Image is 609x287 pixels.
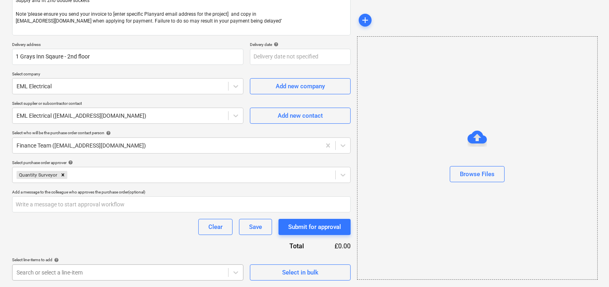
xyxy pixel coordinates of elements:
div: Add a message to the colleague who approves the purchase order (optional) [12,189,351,195]
div: Delivery date [250,42,351,47]
div: Add new company [276,81,325,92]
button: Browse Files [450,166,505,182]
span: help [272,42,279,47]
button: Add new contact [250,108,351,124]
span: help [52,258,59,262]
div: Quantity Surveyor [17,171,58,179]
div: £0.00 [317,241,351,251]
div: Remove Quantity Surveyor [58,171,67,179]
div: Browse Files [460,169,495,179]
button: Select in bulk [250,264,351,281]
input: Delivery date not specified [250,49,351,65]
button: Save [239,219,272,235]
button: Add new company [250,78,351,94]
input: Delivery address [12,49,243,65]
div: Clear [208,222,222,232]
span: add [360,15,370,25]
button: Submit for approval [279,219,351,235]
p: Delivery address [12,42,243,49]
div: Submit for approval [288,222,341,232]
div: Add new contact [278,110,323,121]
div: Select purchase order approver [12,160,351,165]
div: Total [246,241,317,251]
div: Select line-items to add [12,257,243,262]
div: Save [249,222,262,232]
button: Clear [198,219,233,235]
iframe: Chat Widget [569,248,609,287]
div: Browse Files [357,36,598,280]
span: help [67,160,73,165]
p: Select company [12,71,243,78]
input: Write a message to start approval workflow [12,196,351,212]
div: Select in bulk [282,267,318,278]
div: Select who will be the purchase order contact person [12,130,351,135]
span: help [104,131,111,135]
p: Select supplier or subcontractor contact [12,101,243,108]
